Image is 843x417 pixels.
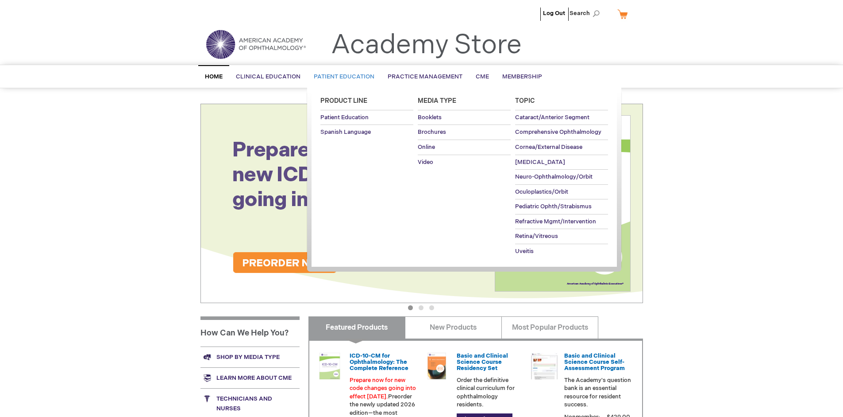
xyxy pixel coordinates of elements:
[515,173,593,180] span: Neuro-Ophthalmology/Orbit
[331,29,522,61] a: Academy Store
[515,233,558,240] span: Retina/Vitreous
[388,73,462,80] span: Practice Management
[418,129,446,136] span: Brochures
[570,4,603,22] span: Search
[515,129,601,136] span: Comprehensive Ophthalmology
[408,305,413,310] button: 1 of 3
[515,218,596,225] span: Refractive Mgmt/Intervention
[515,188,568,195] span: Oculoplastics/Orbit
[501,316,598,339] a: Most Popular Products
[320,114,369,121] span: Patient Education
[308,316,405,339] a: Featured Products
[200,367,300,388] a: Learn more about CME
[200,347,300,367] a: Shop by media type
[418,97,456,105] span: Media Type
[314,73,374,80] span: Patient Education
[515,248,534,255] span: Uveitis
[350,377,416,400] font: Prepare now for new code changes going into effect [DATE].
[418,114,442,121] span: Booklets
[423,353,450,379] img: 02850963u_47.png
[515,97,535,105] span: Topic
[543,10,565,17] a: Log Out
[515,144,582,151] span: Cornea/External Disease
[418,144,435,151] span: Online
[564,352,625,372] a: Basic and Clinical Science Course Self-Assessment Program
[564,376,631,409] p: The Academy's question bank is an essential resource for resident success.
[350,352,408,372] a: ICD-10-CM for Ophthalmology: The Complete Reference
[429,305,434,310] button: 3 of 3
[515,159,565,166] span: [MEDICAL_DATA]
[200,316,300,347] h1: How Can We Help You?
[531,353,558,379] img: bcscself_20.jpg
[316,353,343,379] img: 0120008u_42.png
[502,73,542,80] span: Membership
[405,316,502,339] a: New Products
[457,376,524,409] p: Order the definitive clinical curriculum for ophthalmology residents.
[515,203,592,210] span: Pediatric Ophth/Strabismus
[320,129,371,136] span: Spanish Language
[236,73,300,80] span: Clinical Education
[515,114,589,121] span: Cataract/Anterior Segment
[205,73,223,80] span: Home
[419,305,423,310] button: 2 of 3
[457,352,508,372] a: Basic and Clinical Science Course Residency Set
[320,97,367,105] span: Product Line
[418,159,433,166] span: Video
[476,73,489,80] span: CME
